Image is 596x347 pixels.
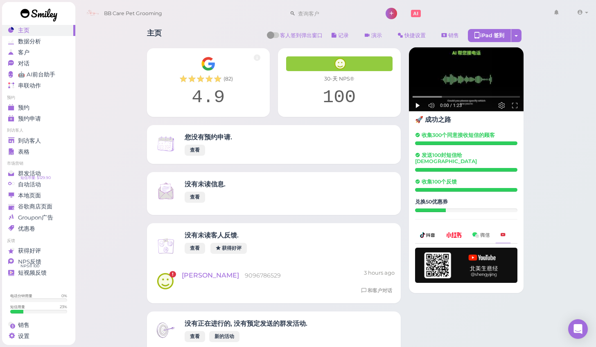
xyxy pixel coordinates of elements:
[155,180,176,201] img: Inbox
[2,223,75,234] a: 优惠卷
[415,132,517,138] h5: 收集300个同意接收短信的顾客
[10,293,32,298] div: 电话分钟用量
[18,258,41,265] span: NPS反馈
[2,331,75,342] a: 设置
[420,232,436,238] img: douyin-2727e60b7b0d5d1bbe969c21619e8014.png
[20,263,39,269] span: NPS® 100
[391,29,433,42] a: 快捷设置
[18,60,29,67] span: 对话
[2,113,75,124] a: 预约申请
[280,32,323,44] span: 客人签到弹出窗口
[185,320,307,327] h4: 没有正在进行的, 没有预定发送的群发活动.
[468,29,511,42] div: iPad 签到
[358,29,389,42] a: 演示
[104,2,162,25] span: BB Care Pet Grooming
[18,322,29,329] span: 销售
[18,269,47,276] span: 短视频反馈
[18,49,29,56] span: 客户
[18,170,41,177] span: 群发活动
[185,231,247,239] h4: 没有未读客人反馈.
[2,95,75,101] li: 预约
[61,293,67,298] div: 0 %
[568,319,588,339] div: Open Intercom Messenger
[415,152,517,164] h5: 发送100封短信给[DEMOGRAPHIC_DATA]
[415,199,517,205] h5: 兑换50优惠券
[20,175,51,181] span: 短信币量: $129.90
[18,115,41,122] span: 预约申请
[185,192,205,203] a: 查看
[472,232,490,237] img: wechat-a99521bb4f7854bbf8f190d1356e2cdb.png
[185,331,205,342] a: 查看
[2,256,75,267] a: NPS反馈 NPS® 100
[60,304,67,309] div: 23 %
[18,214,53,221] span: Groupon广告
[2,102,75,113] a: 预约
[2,179,75,190] a: 自动活动
[223,75,233,83] span: ( 82 )
[18,181,41,188] span: 自动活动
[2,58,75,69] a: 对话
[2,320,75,331] a: 销售
[210,243,247,254] a: 获得好评
[295,7,375,20] input: 查询客户
[2,161,75,166] li: 市场营销
[415,179,517,185] h5: 收集100个反馈
[415,208,446,212] div: 15
[10,304,25,309] div: 短信用量
[2,168,75,179] a: 群发活动 短信币量: $129.90
[185,180,226,188] h4: 没有未读信息.
[245,272,281,279] span: 9096786529
[2,267,75,278] a: 短视频反馈
[18,148,29,155] span: 表格
[155,133,176,154] img: Inbox
[18,82,41,89] span: 串联动作
[147,29,162,44] h1: 主页
[415,248,517,283] img: youtube-h-92280983ece59b2848f85fc261e8ffad.png
[155,320,176,341] img: Inbox
[2,212,75,223] a: Groupon广告
[155,235,176,257] img: Inbox
[448,32,459,38] span: 销售
[18,71,55,78] span: 🤖 AI前台助手
[18,137,41,144] span: 到访客人
[409,47,524,112] img: AI receptionist
[18,247,41,254] span: 获得好评
[286,75,393,83] div: 30-天 NPS®
[2,36,75,47] a: 数据分析
[325,29,356,42] button: 记录
[2,25,75,36] a: 主页
[209,331,239,342] a: 新的活动
[185,133,232,141] h4: 您没有预约申请.
[435,29,466,42] a: 销售
[2,201,75,212] a: 谷歌商店页面
[18,104,29,111] span: 预约
[2,80,75,91] a: 串联动作
[2,190,75,201] a: 本地页面
[201,56,216,71] img: Google__G__Logo-edd0e34f60d7ca4a2f4ece79cff21ae3.svg
[2,238,75,244] li: 反馈
[18,27,29,34] span: 主页
[155,87,262,109] div: 4.9
[446,232,462,237] img: xhs-786d23addd57f6a2be217d5a65f4ab6b.png
[18,203,52,210] span: 谷歌商店页面
[182,271,239,279] span: [PERSON_NAME]
[2,47,75,58] a: 客户
[2,135,75,146] a: 到访客人
[2,69,75,80] a: 🤖 AI前台助手
[2,146,75,157] a: 表格
[18,333,29,340] span: 设置
[18,192,41,199] span: 本地页面
[18,225,35,232] span: 优惠卷
[364,269,395,277] div: 08/20 01:31pm
[2,128,75,133] li: 到访客人
[286,87,393,109] div: 100
[2,245,75,256] a: 获得好评
[185,145,205,156] a: 查看
[359,287,395,295] a: 和客户对话
[18,38,41,45] span: 数据分析
[185,243,205,254] a: 查看
[415,116,517,123] h4: 🚀 成功之路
